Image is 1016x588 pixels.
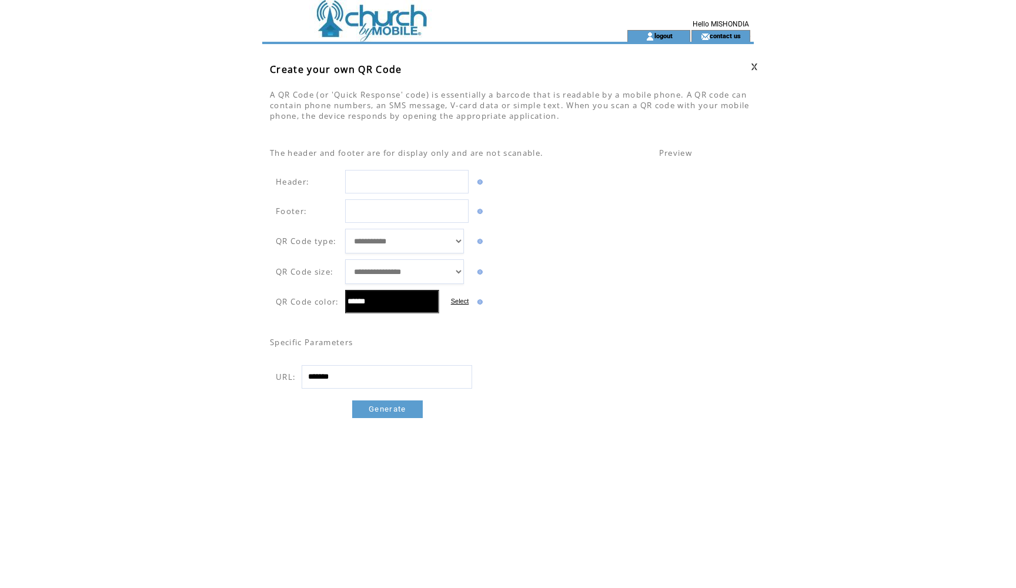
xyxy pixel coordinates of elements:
span: Specific Parameters [270,337,353,348]
a: logout [654,32,673,39]
span: Header: [276,176,309,187]
img: help.gif [474,239,483,244]
img: account_icon.gif [646,32,654,41]
span: QR Code size: [276,266,333,277]
span: QR Code color: [276,296,339,307]
a: Generate [352,400,423,418]
img: contact_us_icon.gif [701,32,710,41]
span: Create your own QR Code [270,63,402,76]
label: Select [451,298,469,305]
span: A QR Code (or 'Quick Response' code) is essentially a barcode that is readable by a mobile phone.... [270,89,750,121]
img: help.gif [474,209,483,214]
img: help.gif [474,299,483,305]
span: URL: [276,372,296,382]
span: Hello MISHONDIA [693,20,749,28]
span: Preview [659,148,692,158]
span: The header and footer are for display only and are not scanable. [270,148,543,158]
span: Footer: [276,206,307,216]
a: contact us [710,32,741,39]
span: QR Code type: [276,236,336,246]
img: help.gif [474,179,483,185]
img: help.gif [474,269,483,275]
